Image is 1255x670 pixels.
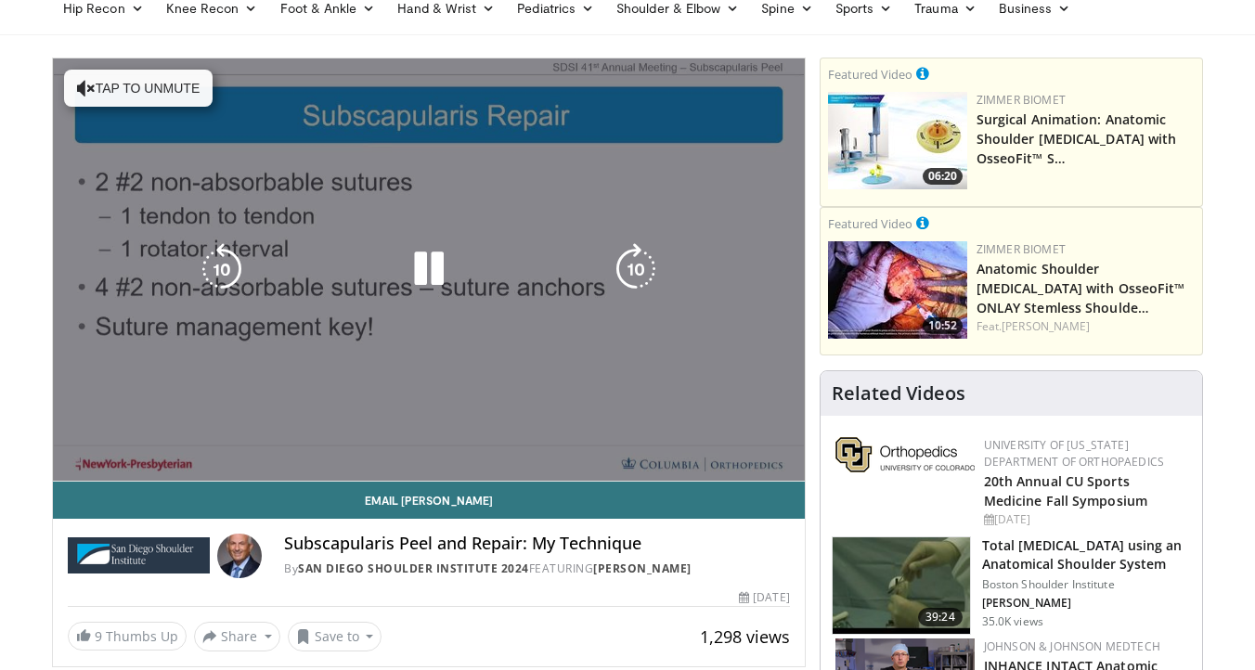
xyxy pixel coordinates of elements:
h4: Related Videos [832,382,965,405]
a: San Diego Shoulder Institute 2024 [298,560,529,576]
span: 39:24 [918,608,963,626]
a: 20th Annual CU Sports Medicine Fall Symposium [984,472,1147,509]
div: Feat. [977,318,1195,335]
h3: Total [MEDICAL_DATA] using an Anatomical Shoulder System [982,536,1191,573]
button: Save to [288,622,382,651]
p: [PERSON_NAME] [982,596,1191,611]
a: 9 Thumbs Up [68,622,187,651]
img: 38824_0000_3.png.150x105_q85_crop-smart_upscale.jpg [833,537,970,634]
button: Tap to unmute [64,70,213,107]
video-js: Video Player [53,58,805,482]
a: [PERSON_NAME] [593,560,692,576]
a: Email [PERSON_NAME] [53,482,805,519]
img: San Diego Shoulder Institute 2024 [68,534,210,578]
a: [PERSON_NAME] [1002,318,1090,334]
img: 84e7f812-2061-4fff-86f6-cdff29f66ef4.150x105_q85_crop-smart_upscale.jpg [828,92,967,189]
a: Zimmer Biomet [977,92,1066,108]
a: Surgical Animation: Anatomic Shoulder [MEDICAL_DATA] with OsseoFit™ S… [977,110,1177,167]
a: 06:20 [828,92,967,189]
a: 10:52 [828,241,967,339]
div: By FEATURING [284,560,789,577]
h4: Subscapularis Peel and Repair: My Technique [284,534,789,554]
img: 68921608-6324-4888-87da-a4d0ad613160.150x105_q85_crop-smart_upscale.jpg [828,241,967,339]
div: [DATE] [984,511,1187,528]
a: Johnson & Johnson MedTech [984,638,1160,654]
a: Zimmer Biomet [977,241,1066,257]
img: Avatar [217,534,262,578]
a: Anatomic Shoulder [MEDICAL_DATA] with OsseoFit™ ONLAY Stemless Shoulde… [977,260,1185,316]
span: 10:52 [923,317,963,334]
a: University of [US_STATE] Department of Orthopaedics [984,437,1164,470]
p: 35.0K views [982,614,1043,629]
span: 1,298 views [700,625,790,648]
span: 9 [95,627,102,645]
a: 39:24 Total [MEDICAL_DATA] using an Anatomical Shoulder System Boston Shoulder Institute [PERSON_... [832,536,1191,635]
span: 06:20 [923,168,963,185]
small: Featured Video [828,215,912,232]
p: Boston Shoulder Institute [982,577,1191,592]
small: Featured Video [828,66,912,83]
img: 355603a8-37da-49b6-856f-e00d7e9307d3.png.150x105_q85_autocrop_double_scale_upscale_version-0.2.png [835,437,975,472]
button: Share [194,622,280,651]
div: [DATE] [739,589,789,606]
